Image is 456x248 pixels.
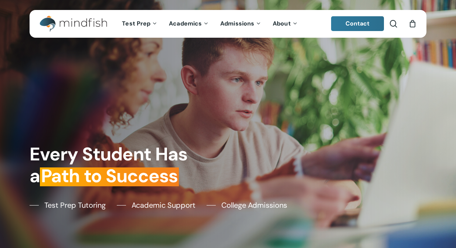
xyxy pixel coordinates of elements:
[44,200,106,211] span: Test Prep Tutoring
[169,20,202,27] span: Academics
[116,10,303,38] nav: Main Menu
[40,164,179,188] em: Path to Success
[30,200,106,211] a: Test Prep Tutoring
[30,143,224,187] h1: Every Student Has a
[221,200,287,211] span: College Admissions
[215,21,267,27] a: Admissions
[267,21,304,27] a: About
[117,200,195,211] a: Academic Support
[132,200,195,211] span: Academic Support
[220,20,254,27] span: Admissions
[30,10,426,38] header: Main Menu
[116,21,163,27] a: Test Prep
[273,20,291,27] span: About
[122,20,150,27] span: Test Prep
[346,20,370,27] span: Contact
[207,200,287,211] a: College Admissions
[163,21,215,27] a: Academics
[331,16,384,31] a: Contact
